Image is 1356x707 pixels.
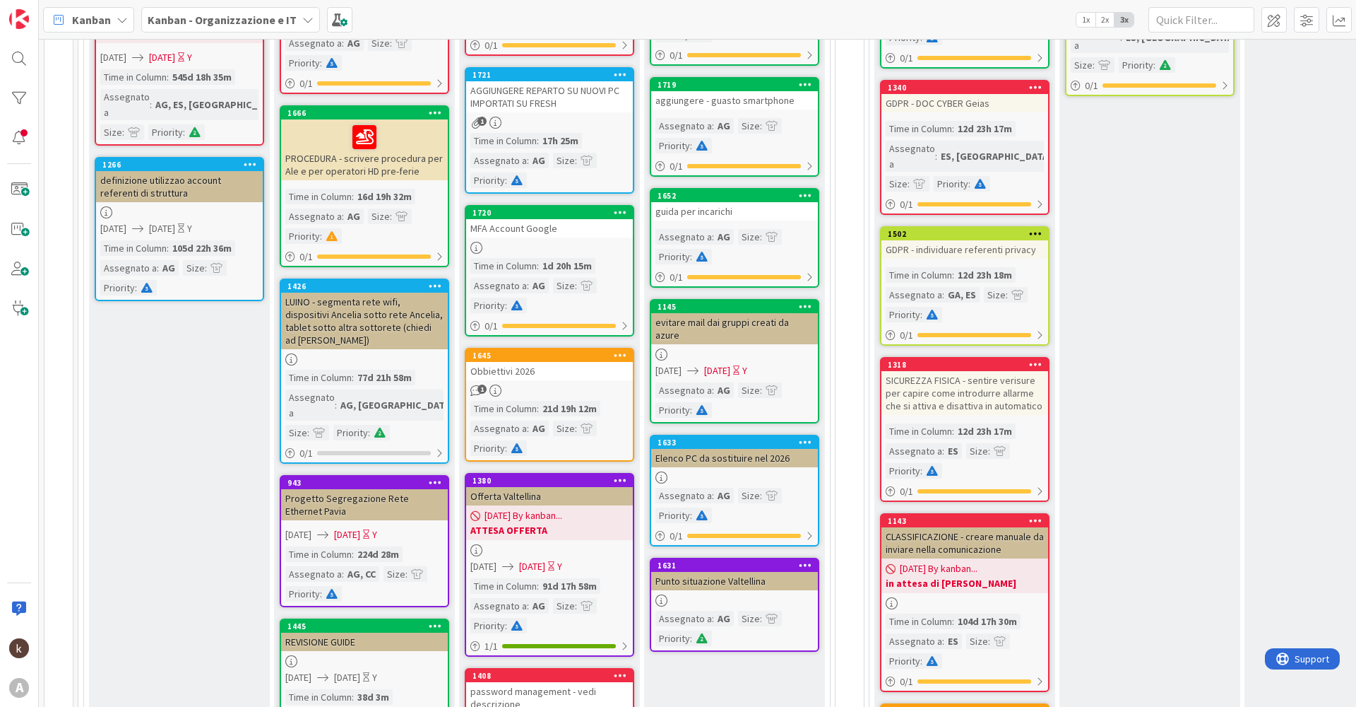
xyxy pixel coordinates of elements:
div: 1720 [466,206,633,219]
div: 1633 [658,438,818,448]
div: Size [285,425,307,440]
div: 943 [281,477,448,489]
div: 1666 [281,107,448,119]
span: 0 / 1 [900,51,913,66]
div: 1719 [651,78,818,91]
div: 1721AGGIUNGERE REPARTO SU NUOVI PC IMPORTATI SU FRESH [466,69,633,112]
span: [DATE] [149,221,175,236]
div: 1502 [881,228,1048,240]
a: 1633Elenco PC da sostituire nel 2026Assegnato a:AGSize:Priority:0/1 [650,435,819,547]
a: 1631Punto situazione ValtellinaAssegnato a:AGSize:Priority: [650,558,819,652]
div: AG [714,382,734,398]
div: Priority [655,508,690,523]
div: 1666PROCEDURA - scrivere procedura per Ale e per operatori HD pre-ferie [281,107,448,180]
div: Priority [148,124,183,140]
div: Time in Column [100,69,167,85]
span: : [1006,287,1008,303]
div: Offerta Valtellina [466,487,633,506]
span: : [527,598,529,614]
div: aggiungere - guasto smartphone [651,91,818,110]
span: 0 / 1 [670,159,683,174]
div: definizione utilizzao account referenti di struttura [96,171,263,202]
div: 1380Offerta Valtellina [466,474,633,506]
div: AGGIUNGERE REPARTO SU NUOVI PC IMPORTATI SU FRESH [466,81,633,112]
div: 1645Obbiettivi 2026 [466,349,633,380]
div: 1633 [651,436,818,449]
span: : [1153,57,1155,73]
div: Size [553,598,575,614]
span: : [390,35,392,51]
div: AG [714,118,734,134]
div: Assegnato a [655,488,712,503]
span: 0 / 1 [484,319,498,334]
div: 1666 [287,108,448,118]
div: 943Progetto Segregazione Rete Ethernet Pavia [281,477,448,520]
div: 1145evitare mail dai gruppi creati da azure [651,300,818,344]
span: : [537,258,539,274]
span: [DATE] [655,363,682,378]
span: : [205,260,207,276]
div: 1719 [658,80,818,90]
span: 0 / 1 [900,328,913,343]
span: [DATE] By kanban... [900,561,977,576]
a: 1652guida per incarichiAssegnato a:AGSize:Priority:0/1 [650,188,819,288]
span: : [352,189,354,204]
div: AG, ES, [GEOGRAPHIC_DATA] [152,97,287,112]
div: Priority [886,463,920,479]
div: 12d 23h 18m [954,267,1016,283]
span: : [320,55,322,71]
div: Size [368,209,390,224]
div: 1318SICUREZZA FISICA - sentire verisure per capire come introdurre allarme che si attiva e disatt... [881,358,1048,415]
div: Size [984,287,1006,303]
div: 0/1 [281,248,448,266]
div: 1502 [888,229,1048,239]
div: 1631Punto situazione Valtellina [651,559,818,590]
div: Assegnato a [285,566,342,582]
div: 1631 [651,559,818,572]
div: Size [368,35,390,51]
span: : [690,508,692,523]
div: Priority [655,402,690,418]
span: 0 / 1 [670,529,683,544]
span: : [760,382,762,398]
a: 1426LUINO - segmenta rete wifi, dispositivi Ancelia sotto rete Ancelia, tablet sotto altra sottor... [280,279,449,464]
div: Time in Column [886,423,952,439]
div: Time in Column [285,189,352,204]
a: 943Progetto Segregazione Rete Ethernet Pavia[DATE][DATE]YTime in Column:224d 28mAssegnato a:AG, C... [280,475,449,607]
div: 1340GDPR - DOC CYBER Geias [881,81,1048,112]
span: [DATE] [704,363,730,378]
div: 17h 25m [539,133,582,148]
span: : [390,209,392,224]
div: 943 [287,478,448,488]
div: 1645 [466,349,633,362]
div: AG [529,278,549,293]
a: 1143CLASSIFICAZIONE - creare manuale da inviare nella comunicazione[DATE] By kanban...in attesa d... [880,513,1049,692]
div: 1145 [651,300,818,313]
div: Time in Column [285,547,352,562]
span: : [505,440,507,456]
span: 0 / 1 [484,38,498,53]
div: Priority [655,138,690,153]
span: : [368,425,370,440]
span: : [307,425,309,440]
span: 0 / 1 [299,76,313,91]
div: AG [529,598,549,614]
div: 0/1 [466,37,633,54]
div: 1340 [888,83,1048,93]
a: 1266definizione utilizzao account referenti di struttura[DATE][DATE]YTime in Column:105d 22h 36mA... [95,157,264,301]
b: in attesa di [PERSON_NAME] [886,576,1044,590]
span: : [537,578,539,594]
div: 0/1 [651,158,818,175]
span: : [320,228,322,244]
div: guida per incarichi [651,202,818,221]
div: 1266 [102,160,263,170]
div: AG [344,209,364,224]
div: Priority [333,425,368,440]
div: 16d 19h 32m [354,189,415,204]
div: Y [187,221,192,236]
div: 0/1 [881,196,1048,214]
div: Assegnato a [100,89,150,120]
div: MFA Account Google [466,219,633,238]
a: 1721AGGIUNGERE REPARTO SU NUOVI PC IMPORTATI SU FRESHTime in Column:17h 25mAssegnato a:AGSize:Pri... [465,67,634,194]
span: : [157,260,159,276]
